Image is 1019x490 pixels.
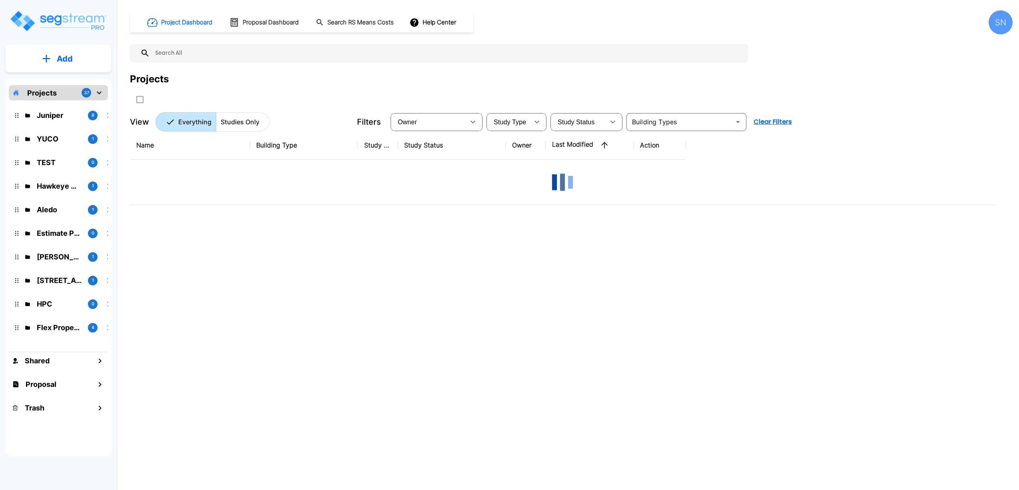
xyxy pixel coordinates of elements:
p: Studies Only [221,117,259,127]
img: Loading [546,166,578,198]
button: Help Center [408,15,459,30]
p: 4 [92,324,94,331]
p: Add [57,53,73,65]
span: Owner [398,119,417,125]
div: Platform [156,112,269,131]
button: Add [6,47,111,70]
div: Select [552,111,605,133]
div: Select [392,111,465,133]
button: Project Dashboard [144,14,217,31]
p: 1 [92,253,94,260]
p: 0 [92,159,94,166]
button: Open [732,116,744,127]
h1: Search RS Means Costs [327,18,394,27]
th: Last Modified [546,131,634,160]
div: Projects [130,72,169,86]
button: Proposal Dashboard [226,14,303,31]
th: Name [130,131,250,160]
p: TEST [37,157,82,168]
th: Owner [506,131,546,160]
p: 37 [84,90,89,96]
p: 138 Polecat Lane [37,275,82,286]
div: SN [989,10,1013,34]
input: Building Types [629,116,731,127]
p: Hawkeye Medical LLC [37,181,82,191]
h1: Shared [25,355,50,366]
th: Study Type [358,131,398,160]
p: Estimate Property [37,228,82,239]
th: Study Status [398,131,506,160]
p: YUCO [37,133,82,144]
button: Everything [156,112,216,131]
button: Clear Filters [750,114,795,130]
p: 0 [92,230,94,237]
p: Kessler Rental [37,251,82,262]
button: Studies Only [216,112,269,131]
p: Aledo [37,204,82,215]
span: Study Status [558,119,595,125]
button: SelectAll [132,92,148,108]
p: Flex Properties [37,322,82,333]
p: Juniper [37,110,82,121]
input: Search All [150,44,744,62]
p: HPC [37,299,82,309]
p: Everything [178,117,211,127]
th: Building Type [250,131,358,160]
p: 8 [92,112,94,119]
p: 1 [92,135,94,142]
p: 1 [92,206,94,213]
img: Logo [9,10,107,32]
p: Projects [27,88,57,98]
p: 1 [92,277,94,284]
th: Action [634,131,686,160]
p: Filters [357,116,381,128]
p: 1 [92,183,94,189]
h1: Project Dashboard [161,18,212,27]
p: 0 [92,301,94,307]
div: Select [488,111,529,133]
button: Search RS Means Costs [313,15,398,30]
h1: Proposal Dashboard [243,18,299,27]
span: Study Type [494,119,526,125]
h1: Proposal [26,379,56,390]
h1: Trash [25,402,44,413]
p: View [130,116,149,128]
